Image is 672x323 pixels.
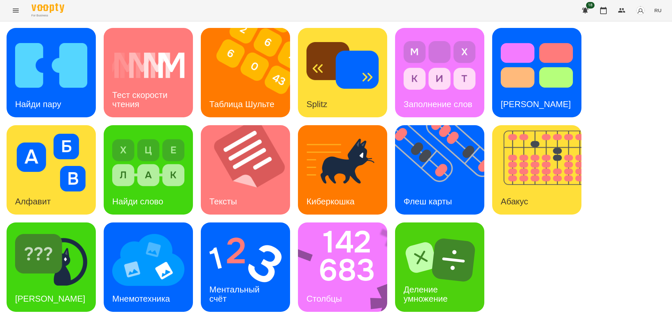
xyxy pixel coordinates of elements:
a: Таблица ШультеТаблица Шульте [201,28,290,117]
img: Найди слово [112,134,184,192]
a: СтолбцыСтолбцы [298,222,387,312]
a: Найди Киберкошку[PERSON_NAME] [7,222,96,312]
a: ТекстыТексты [201,125,290,215]
a: Найди словоНайди слово [104,125,193,215]
h3: Заполнение слов [404,99,472,109]
span: 18 [586,2,595,9]
h3: Найди пару [15,99,61,109]
img: Мнемотехника [112,231,184,289]
a: Заполнение словЗаполнение слов [395,28,484,117]
img: Найди пару [15,36,87,94]
img: Киберкошка [306,134,379,192]
a: Найди паруНайди пару [7,28,96,117]
img: avatar_s.png [636,6,645,15]
h3: Столбцы [306,294,342,304]
img: Таблица Шульте [201,28,298,117]
h3: Таблица Шульте [209,99,274,109]
span: For Business [31,13,64,18]
img: Заполнение слов [404,36,476,94]
h3: Алфавит [15,196,51,206]
img: Деление умножение [404,231,476,289]
h3: [PERSON_NAME] [501,99,571,109]
img: Тест Струпа [501,36,573,94]
a: Флеш картыФлеш карты [395,125,484,215]
img: Столбцы [298,222,396,312]
h3: Splitz [306,99,327,109]
h3: Найди слово [112,196,163,206]
a: Тест Струпа[PERSON_NAME] [492,28,581,117]
h3: Деление умножение [404,285,448,303]
h3: Тест скорости чтения [112,90,170,109]
img: Найди Киберкошку [15,231,87,289]
img: Тест скорости чтения [112,36,184,94]
a: АлфавитАлфавит [7,125,96,215]
h3: [PERSON_NAME] [15,294,85,304]
a: SplitzSplitz [298,28,387,117]
h3: Абакус [501,196,528,206]
img: Тексты [201,125,298,215]
a: Деление умножениеДеление умножение [395,222,484,312]
a: Тест скорости чтенияТест скорости чтения [104,28,193,117]
h3: Флеш карты [404,196,452,206]
img: Флеш карты [395,125,493,215]
h3: Мнемотехника [112,294,170,304]
img: Splitz [306,36,379,94]
button: Menu [8,3,24,18]
a: Ментальный счётМентальный счёт [201,222,290,312]
span: RU [654,7,661,14]
h3: Тексты [209,196,237,206]
h3: Киберкошка [306,196,355,206]
a: КиберкошкаКиберкошка [298,125,387,215]
h3: Ментальный счёт [209,285,262,303]
img: Алфавит [15,134,87,192]
img: Voopty Logo [31,3,64,13]
img: Ментальный счёт [209,231,282,289]
img: Абакус [492,125,590,215]
button: RU [652,4,664,16]
a: АбакусАбакус [492,125,581,215]
a: МнемотехникаМнемотехника [104,222,193,312]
